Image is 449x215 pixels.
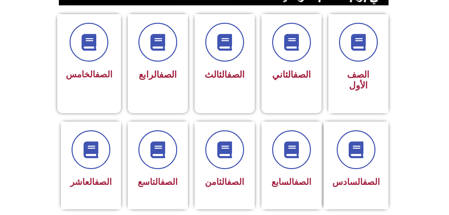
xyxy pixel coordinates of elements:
[70,177,112,187] span: العاشر
[347,69,369,91] span: الصف الأول
[363,177,380,187] a: الصف
[139,69,177,80] span: الرابع
[227,69,245,80] a: الصف
[227,177,244,187] a: الصف
[294,177,311,187] a: الصف
[205,69,245,80] span: الثالث
[293,69,311,80] a: الصف
[271,177,311,187] span: السابع
[332,177,380,187] span: السادس
[138,177,178,187] span: التاسع
[95,69,112,79] a: الصف
[205,177,244,187] span: الثامن
[159,69,177,80] a: الصف
[160,177,178,187] a: الصف
[95,177,112,187] a: الصف
[272,69,311,80] span: الثاني
[66,69,112,79] span: الخامس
